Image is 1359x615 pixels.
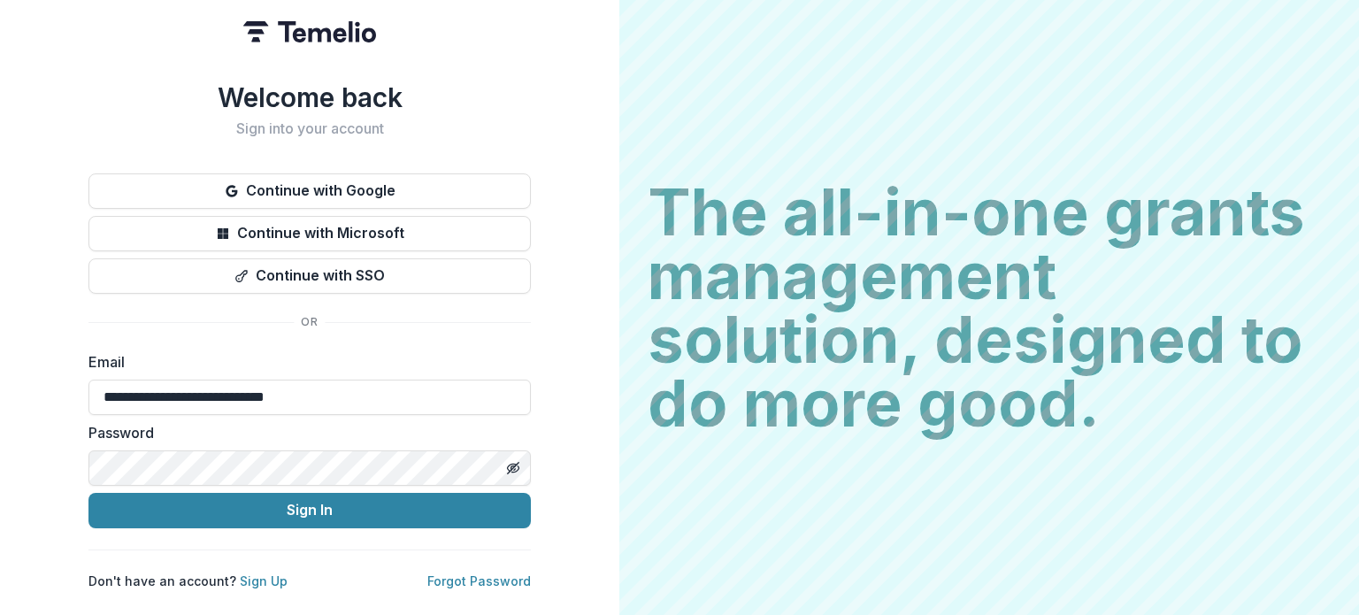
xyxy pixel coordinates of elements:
label: Password [88,422,520,443]
h2: Sign into your account [88,120,531,137]
img: Temelio [243,21,376,42]
button: Sign In [88,493,531,528]
a: Sign Up [240,573,288,588]
label: Email [88,351,520,373]
a: Forgot Password [427,573,531,588]
h1: Welcome back [88,81,531,113]
button: Continue with SSO [88,258,531,294]
button: Continue with Google [88,173,531,209]
button: Continue with Microsoft [88,216,531,251]
p: Don't have an account? [88,572,288,590]
button: Toggle password visibility [499,454,527,482]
